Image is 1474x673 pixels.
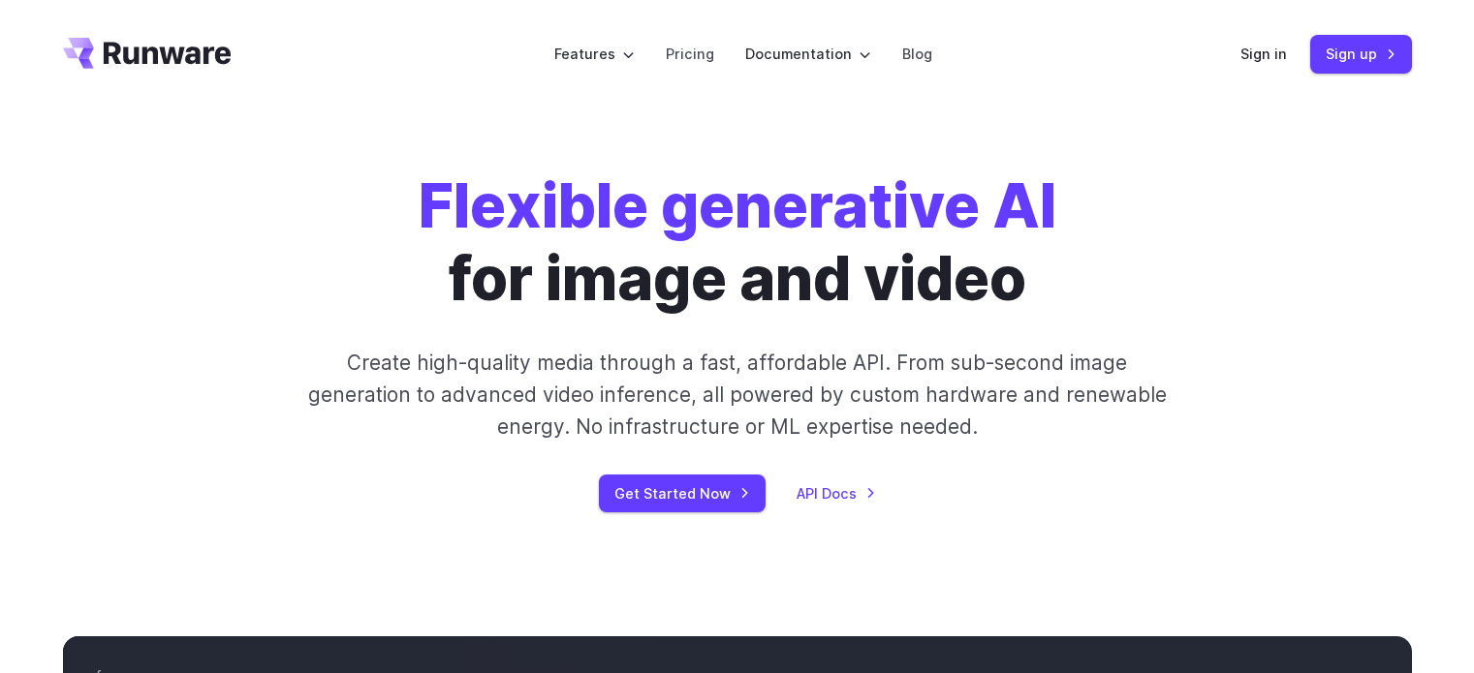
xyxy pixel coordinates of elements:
[599,474,766,512] a: Get Started Now
[1310,35,1412,73] a: Sign up
[419,170,1056,316] h1: for image and video
[554,43,635,65] label: Features
[419,169,1056,242] strong: Flexible generative AI
[1240,43,1287,65] a: Sign in
[666,43,714,65] a: Pricing
[63,38,232,69] a: Go to /
[305,347,1169,444] p: Create high-quality media through a fast, affordable API. From sub-second image generation to adv...
[902,43,932,65] a: Blog
[797,482,876,505] a: API Docs
[745,43,871,65] label: Documentation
